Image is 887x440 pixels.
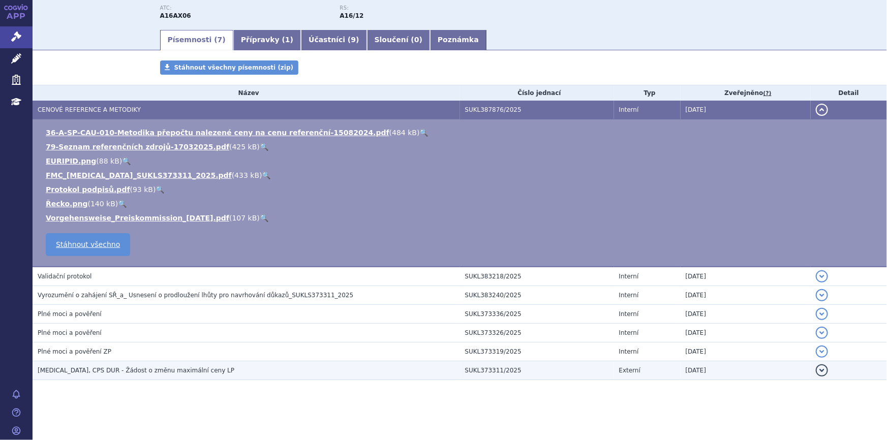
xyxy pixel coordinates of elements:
p: RS: [340,5,510,11]
td: SUKL373319/2025 [460,342,614,361]
span: 140 kB [90,200,115,208]
a: 🔍 [262,171,271,179]
li: ( ) [46,156,877,166]
button: detail [816,364,828,376]
button: detail [816,104,828,116]
li: ( ) [46,213,877,223]
a: Účastníci (9) [301,30,366,50]
a: 36-A-SP-CAU-010-Metodika přepočtu nalezené ceny na cenu referenční-15082024.pdf [46,129,389,137]
td: SUKL373336/2025 [460,305,614,324]
a: 79-Seznam referenčních zdrojů-17032025.pdf [46,143,229,151]
li: ( ) [46,128,877,138]
th: Název [33,85,460,101]
li: ( ) [46,184,877,195]
th: Detail [811,85,887,101]
td: [DATE] [681,286,811,305]
a: 🔍 [420,129,429,137]
a: EURIPID.png [46,157,96,165]
span: 93 kB [133,185,153,194]
button: detail [816,345,828,358]
a: 🔍 [118,200,127,208]
span: Plné moci a pověření [38,310,102,318]
span: 484 kB [392,129,417,137]
button: detail [816,289,828,301]
span: Validační protokol [38,273,92,280]
a: 🔍 [156,185,164,194]
span: 9 [351,36,356,44]
a: Poznámka [430,30,486,50]
p: ATC: [160,5,330,11]
a: FMC_[MEDICAL_DATA]_SUKLS373311_2025.pdf [46,171,232,179]
a: Stáhnout všechno [46,233,130,256]
span: Interní [619,348,639,355]
a: Sloučení (0) [367,30,430,50]
td: SUKL383240/2025 [460,286,614,305]
span: Interní [619,292,639,299]
button: detail [816,327,828,339]
span: Stáhnout všechny písemnosti (zip) [174,64,294,71]
a: 🔍 [260,214,268,222]
span: 433 kB [234,171,259,179]
a: Písemnosti (7) [160,30,233,50]
span: Interní [619,310,639,318]
span: Interní [619,273,639,280]
a: 🔍 [260,143,268,151]
span: 425 kB [232,143,257,151]
a: Řecko.png [46,200,87,208]
strong: MIGLUSTAT [160,12,191,19]
li: ( ) [46,170,877,180]
th: Typ [614,85,681,101]
td: SUKL387876/2025 [460,101,614,119]
span: Interní [619,329,639,336]
td: [DATE] [681,342,811,361]
td: SUKL373326/2025 [460,324,614,342]
strong: miglustat [340,12,364,19]
td: [DATE] [681,324,811,342]
span: 7 [218,36,223,44]
th: Číslo jednací [460,85,614,101]
td: [DATE] [681,305,811,324]
span: Plné moci a pověření [38,329,102,336]
span: 1 [285,36,290,44]
a: Protokol podpisů.pdf [46,185,130,194]
button: detail [816,270,828,282]
span: CENOVÉ REFERENCE A METODIKY [38,106,141,113]
button: detail [816,308,828,320]
a: Vorgehensweise_Preiskommission_[DATE].pdf [46,214,229,222]
a: Stáhnout všechny písemnosti (zip) [160,60,299,75]
span: 88 kB [99,157,119,165]
td: SUKL373311/2025 [460,361,614,380]
a: 🔍 [122,157,131,165]
span: Plné moci a pověření ZP [38,348,111,355]
span: 0 [414,36,419,44]
span: Externí [619,367,640,374]
a: Přípravky (1) [233,30,301,50]
span: 107 kB [232,214,257,222]
td: [DATE] [681,361,811,380]
th: Zveřejněno [681,85,811,101]
li: ( ) [46,199,877,209]
td: SUKL383218/2025 [460,267,614,286]
td: [DATE] [681,101,811,119]
span: ZAVESCA, CPS DUR - Žádost o změnu maximální ceny LP [38,367,234,374]
li: ( ) [46,142,877,152]
span: Interní [619,106,639,113]
abbr: (?) [763,90,772,97]
td: [DATE] [681,267,811,286]
span: Vyrozumění o zahájení SŘ_a_ Usnesení o prodloužení lhůty pro navrhování důkazů_SUKLS373311_2025 [38,292,353,299]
